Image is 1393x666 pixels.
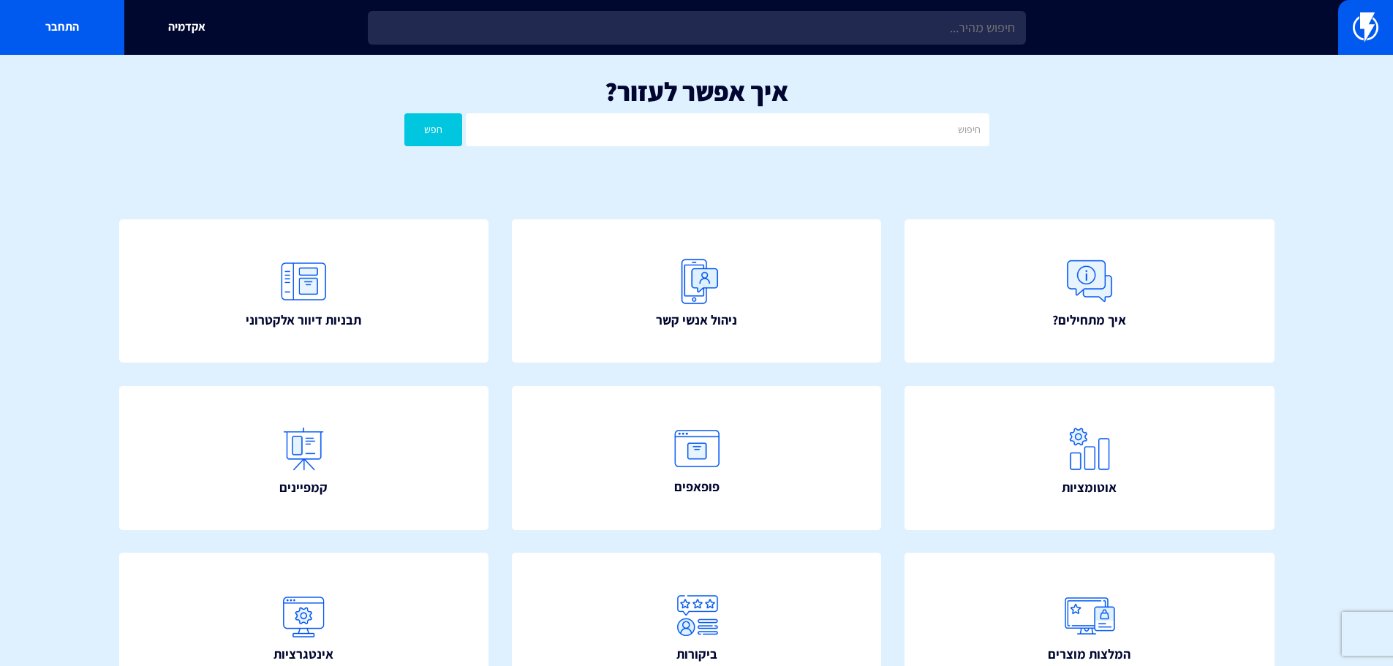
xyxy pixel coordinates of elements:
span: ביקורות [676,645,717,664]
a: פופאפים [512,386,882,530]
input: חיפוש מהיר... [368,11,1026,45]
span: קמפיינים [279,478,328,497]
span: ניהול אנשי קשר [656,311,737,330]
span: אוטומציות [1062,478,1117,497]
a: אוטומציות [905,386,1275,530]
input: חיפוש [466,113,989,146]
a: איך מתחילים? [905,219,1275,363]
h1: איך אפשר לעזור? [22,77,1371,106]
span: אינטגרציות [273,645,333,664]
a: קמפיינים [119,386,489,530]
button: חפש [404,113,463,146]
a: ניהול אנשי קשר [512,219,882,363]
span: פופאפים [674,477,720,496]
span: תבניות דיוור אלקטרוני [246,311,361,330]
span: איך מתחילים? [1052,311,1126,330]
span: המלצות מוצרים [1048,645,1130,664]
a: תבניות דיוור אלקטרוני [119,219,489,363]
